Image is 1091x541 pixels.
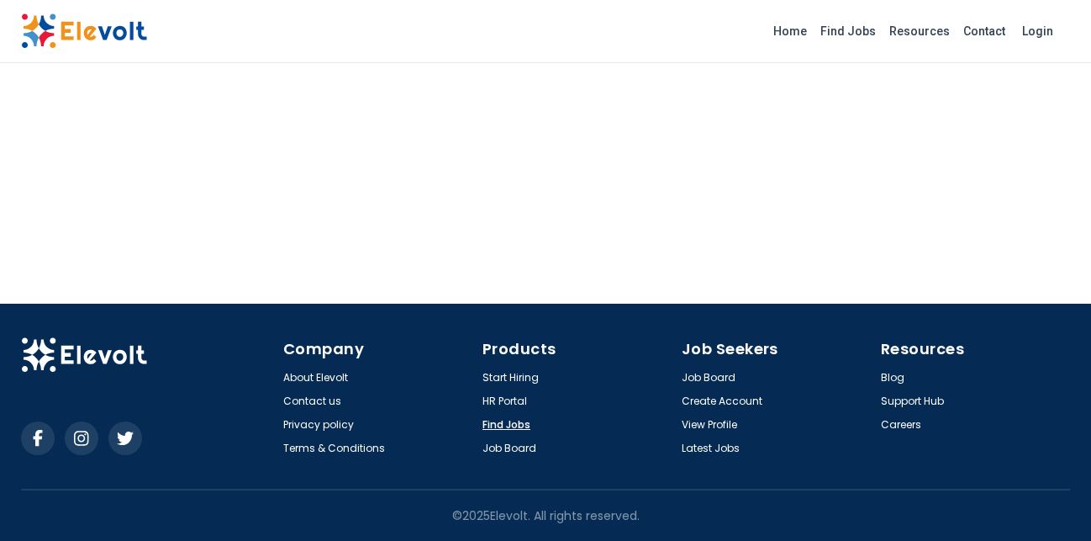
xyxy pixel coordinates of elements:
a: Contact us [283,395,341,408]
a: Resources [883,18,957,45]
a: Find Jobs [482,418,530,432]
a: Privacy policy [283,418,354,432]
a: Terms & Conditions [283,442,385,455]
a: Job Board [482,442,536,455]
a: Contact [957,18,1012,45]
iframe: Chat Widget [1007,460,1091,541]
a: About Elevolt [283,371,348,385]
a: Home [767,18,814,45]
a: View Profile [682,418,737,432]
a: Job Board [682,371,735,385]
h4: Company [283,337,472,361]
a: Latest Jobs [682,442,740,455]
a: Careers [881,418,921,432]
a: Find Jobs [814,18,883,45]
a: Login [1012,14,1063,48]
img: Elevolt [21,13,147,49]
a: Create Account [682,395,762,408]
a: Start Hiring [482,371,539,385]
a: HR Portal [482,395,527,408]
a: Support Hub [881,395,944,408]
h4: Products [482,337,672,361]
p: © 2025 Elevolt. All rights reserved. [452,507,640,524]
img: Elevolt [21,337,147,373]
a: Blog [881,371,904,385]
h4: Resources [881,337,1070,361]
h4: Job Seekers [682,337,871,361]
